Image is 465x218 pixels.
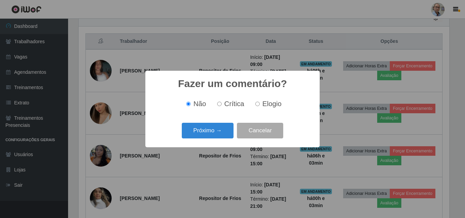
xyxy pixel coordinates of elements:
[193,100,206,107] span: Não
[224,100,244,107] span: Crítica
[262,100,282,107] span: Elogio
[217,102,222,106] input: Crítica
[178,78,287,90] h2: Fazer um comentário?
[186,102,191,106] input: Não
[237,123,283,139] button: Cancelar
[182,123,234,139] button: Próximo →
[255,102,260,106] input: Elogio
